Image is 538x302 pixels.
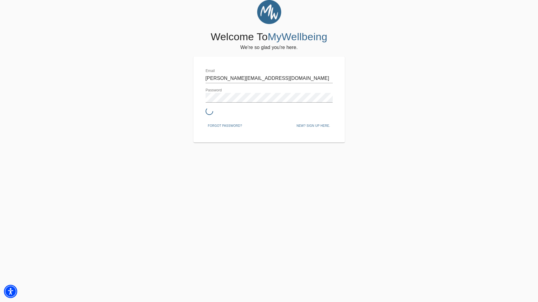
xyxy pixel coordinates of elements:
[206,123,245,128] a: Forgot password?
[206,89,222,92] label: Password
[268,31,327,42] span: MyWellbeing
[206,69,215,73] label: Email
[240,43,298,52] h6: We're so glad you're here.
[296,123,330,129] span: New? Sign up here.
[206,121,245,130] button: Forgot password?
[211,31,327,43] h4: Welcome To
[4,285,17,298] div: Accessibility Menu
[208,123,242,129] span: Forgot password?
[294,121,332,130] button: New? Sign up here.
